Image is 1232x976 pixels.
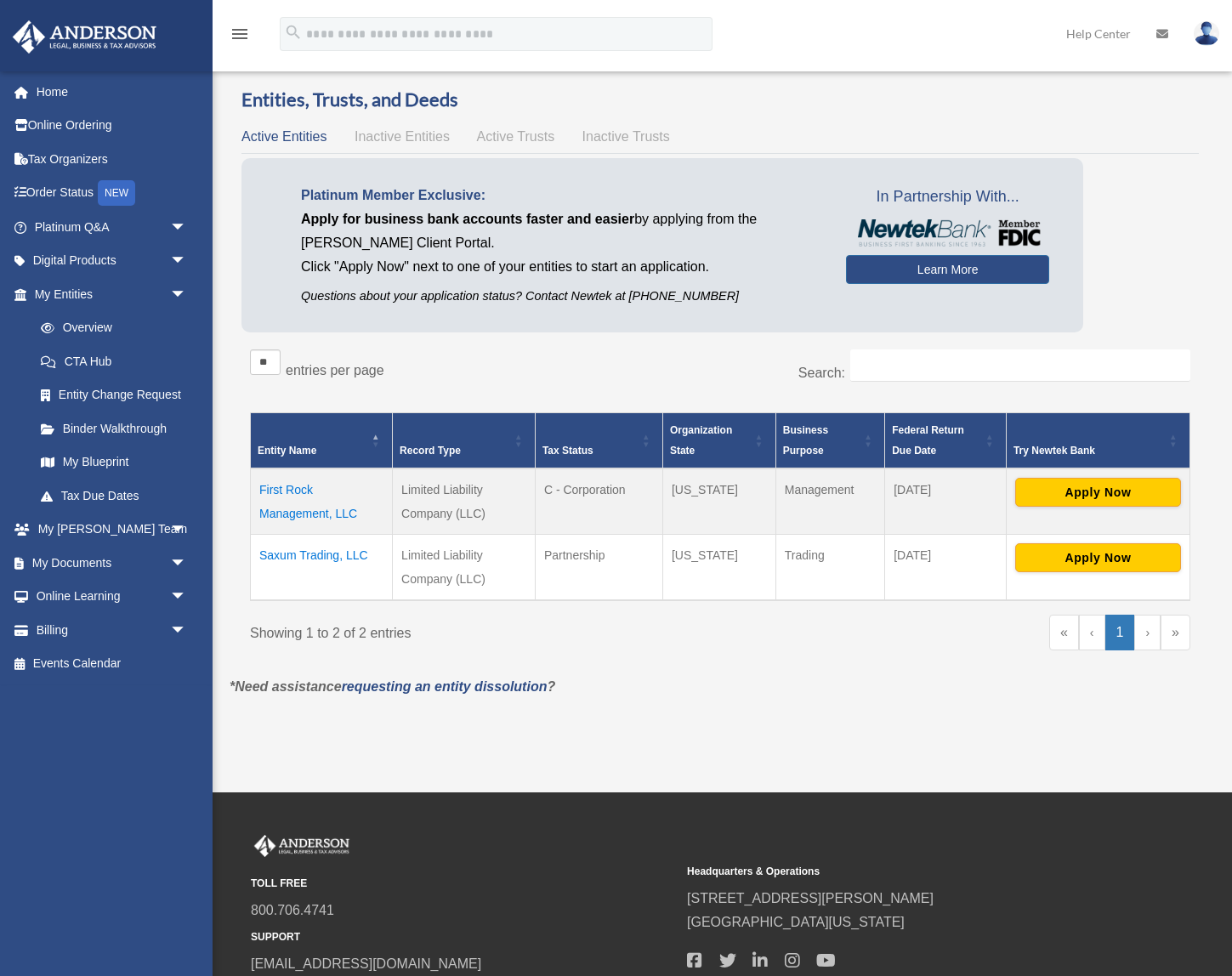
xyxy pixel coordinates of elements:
[1015,543,1181,572] button: Apply Now
[670,424,732,457] span: Organization State
[24,411,204,445] a: Binder Walkthrough
[393,468,536,535] td: Limited Liability Company (LLC)
[846,255,1049,284] a: Learn More
[535,534,662,600] td: Partnership
[687,891,934,905] a: [STREET_ADDRESS][PERSON_NAME]
[98,180,135,206] div: NEW
[8,20,162,54] img: Anderson Advisors Platinum Portal
[230,30,250,44] a: menu
[535,468,662,535] td: C - Corporation
[542,445,593,457] span: Tax Status
[535,412,662,468] th: Tax Status: Activate to sort
[251,534,393,600] td: Saxum Trading, LLC
[251,875,675,893] small: TOLL FREE
[251,412,393,468] th: Entity Name: Activate to invert sorting
[1006,412,1189,468] th: Try Newtek Bank : Activate to sort
[301,212,634,226] span: Apply for business bank accounts faster and easier
[12,647,213,681] a: Events Calendar
[1013,440,1164,461] div: Try Newtek Bank
[775,468,884,535] td: Management
[355,129,450,144] span: Inactive Entities
[687,863,1111,881] small: Headquarters & Operations
[885,534,1007,600] td: [DATE]
[170,277,204,312] span: arrow_drop_down
[170,546,204,581] span: arrow_drop_down
[24,311,196,345] a: Overview
[301,207,820,255] p: by applying from the [PERSON_NAME] Client Portal.
[783,424,828,457] span: Business Purpose
[12,75,213,109] a: Home
[230,679,555,694] em: *Need assistance ?
[24,378,204,412] a: Entity Change Request
[775,534,884,600] td: Trading
[393,412,536,468] th: Record Type: Activate to sort
[342,679,548,694] a: requesting an entity dissolution
[12,176,213,211] a: Order StatusNEW
[230,24,250,44] i: menu
[12,244,213,278] a: Digital Productsarrow_drop_down
[251,468,393,535] td: First Rock Management, LLC
[885,468,1007,535] td: [DATE]
[798,366,845,380] label: Search:
[241,87,1199,113] h3: Entities, Trusts, and Deeds
[12,513,213,547] a: My [PERSON_NAME] Teamarrow_drop_down
[284,23,303,42] i: search
[251,956,481,971] a: [EMAIL_ADDRESS][DOMAIN_NAME]
[170,580,204,615] span: arrow_drop_down
[24,344,204,378] a: CTA Hub
[854,219,1041,247] img: NewtekBankLogoSM.png
[1079,615,1105,650] a: Previous
[12,109,213,143] a: Online Ordering
[251,835,353,857] img: Anderson Advisors Platinum Portal
[170,244,204,279] span: arrow_drop_down
[170,513,204,548] span: arrow_drop_down
[1049,615,1079,650] a: First
[662,468,775,535] td: [US_STATE]
[662,534,775,600] td: [US_STATE]
[301,255,820,279] p: Click "Apply Now" next to one of your entities to start an application.
[301,286,820,307] p: Questions about your application status? Contact Newtek at [PHONE_NUMBER]
[12,142,213,176] a: Tax Organizers
[1194,21,1219,46] img: User Pic
[24,479,204,513] a: Tax Due Dates
[258,445,316,457] span: Entity Name
[12,546,213,580] a: My Documentsarrow_drop_down
[12,210,213,244] a: Platinum Q&Aarrow_drop_down
[12,613,213,647] a: Billingarrow_drop_down
[250,615,707,645] div: Showing 1 to 2 of 2 entries
[1105,615,1135,650] a: 1
[24,445,204,479] a: My Blueprint
[301,184,820,207] p: Platinum Member Exclusive:
[251,903,334,917] a: 800.706.4741
[286,363,384,377] label: entries per page
[251,928,675,946] small: SUPPORT
[846,184,1049,211] span: In Partnership With...
[170,210,204,245] span: arrow_drop_down
[241,129,326,144] span: Active Entities
[1161,615,1190,650] a: Last
[477,129,555,144] span: Active Trusts
[393,534,536,600] td: Limited Liability Company (LLC)
[687,915,905,929] a: [GEOGRAPHIC_DATA][US_STATE]
[170,613,204,648] span: arrow_drop_down
[885,412,1007,468] th: Federal Return Due Date: Activate to sort
[582,129,670,144] span: Inactive Trusts
[12,277,204,311] a: My Entitiesarrow_drop_down
[1134,615,1161,650] a: Next
[12,580,213,614] a: Online Learningarrow_drop_down
[400,445,461,457] span: Record Type
[775,412,884,468] th: Business Purpose: Activate to sort
[892,424,964,457] span: Federal Return Due Date
[1015,478,1181,507] button: Apply Now
[662,412,775,468] th: Organization State: Activate to sort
